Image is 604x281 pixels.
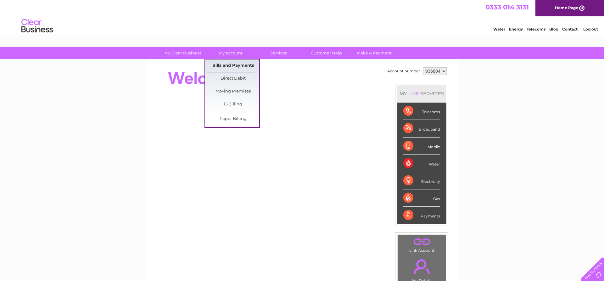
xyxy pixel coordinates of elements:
[157,47,209,59] a: My Clear Business
[207,98,259,111] a: E-Billing
[485,3,529,11] a: 0333 014 3131
[21,16,53,36] img: logo.png
[205,47,257,59] a: My Account
[403,138,440,155] div: Mobile
[562,27,578,31] a: Contact
[207,72,259,85] a: Direct Debit
[397,85,446,103] div: MY SERVICES
[207,59,259,72] a: Bills and Payments
[399,236,444,247] a: .
[207,113,259,125] a: Paper Billing
[253,47,305,59] a: Services
[509,27,523,31] a: Energy
[403,172,440,189] div: Electricity
[403,207,440,224] div: Payments
[154,3,451,31] div: Clear Business is a trading name of Verastar Limited (registered in [GEOGRAPHIC_DATA] No. 3667643...
[583,27,598,31] a: Log out
[348,47,400,59] a: Make A Payment
[399,256,444,278] a: .
[403,155,440,172] div: Water
[207,85,259,98] a: Moving Premises
[397,234,446,254] td: Link Account
[403,103,440,120] div: Telecoms
[403,189,440,207] div: Gas
[527,27,545,31] a: Telecoms
[403,120,440,137] div: Broadband
[549,27,558,31] a: Blog
[407,91,420,97] div: LIVE
[493,27,505,31] a: Water
[386,66,422,76] td: Account number
[300,47,352,59] a: Customer Help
